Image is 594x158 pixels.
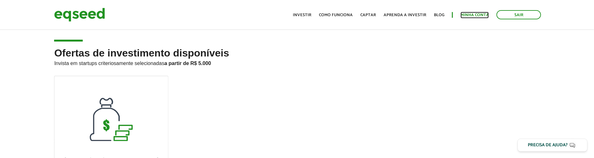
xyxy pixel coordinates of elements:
a: Investir [293,13,311,17]
a: Minha conta [461,13,489,17]
p: Invista em startups criteriosamente selecionadas [54,59,540,66]
a: Como funciona [319,13,353,17]
h2: Ofertas de investimento disponíveis [54,48,540,76]
a: Captar [360,13,376,17]
img: EqSeed [54,6,105,23]
a: Sair [497,10,541,19]
a: Blog [434,13,444,17]
a: Aprenda a investir [384,13,426,17]
strong: a partir de R$ 5.000 [164,61,211,66]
